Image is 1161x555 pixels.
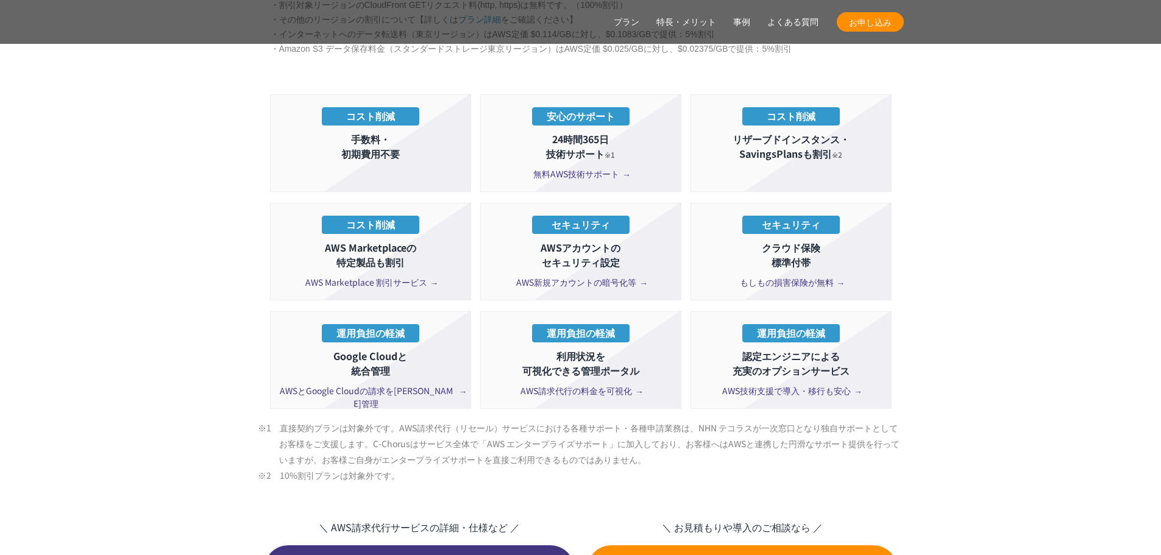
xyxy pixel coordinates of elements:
p: AWSアカウントの セキュリティ設定 [487,240,675,269]
a: よくある質問 [767,16,818,29]
p: セキュリティ [742,216,840,234]
p: 利用状況を 可視化できる管理ポータル [487,348,675,378]
a: AWS請求代行の料金を可視化 [487,384,675,397]
li: ※1 直接契約プランは対象外です。AWS請求代行（リセール）サービスにおける各種サポート・各種申請業務は、NHN テコラスが一次窓口となり独自サポートとしてお客様をご支援します。C-Chorus... [279,420,904,467]
span: 無料AWS技術サポート [533,168,628,180]
p: リザーブドインスタンス・ SavingsPlansも割引 [697,132,885,161]
span: AWS Marketplace 割引サービス [305,276,436,289]
p: 運用負担の軽減 [742,324,840,342]
a: AWS技術支援で導入・移行も安心 [697,384,885,397]
p: AWS Marketplaceの 特定製品も割引 [277,240,464,269]
p: コスト削減 [742,107,840,125]
span: ＼ お見積もりや導入のご相談なら ／ [587,520,898,534]
a: プラン詳細 [458,15,501,24]
a: もしもの損害保険が無料 [697,276,885,289]
span: ※1 [605,149,615,160]
p: 運用負担の軽減 [322,324,419,342]
a: 事例 [733,16,750,29]
a: 無料AWS技術サポート [487,168,675,180]
span: お申し込み [837,16,904,29]
p: コスト削減 [322,107,419,125]
a: 特長・メリット [656,16,716,29]
span: AWS技術支援で導入・移行も安心 [722,384,859,397]
p: 運用負担の軽減 [532,324,630,342]
span: もしもの損害保険が無料 [740,276,842,289]
li: ※2 10%割引プランは対象外です。 [279,467,904,483]
span: AWS新規アカウントの暗号化等 [516,276,645,289]
p: 認定エンジニアによる 充実のオプションサービス [697,348,885,378]
a: AWSとGoogle Cloudの請求を[PERSON_NAME]管理 [277,384,464,410]
span: AWS請求代行の料金を可視化 [520,384,641,397]
p: Google Cloudと 統合管理 [277,348,464,378]
p: コスト削減 [322,216,419,234]
p: セキュリティ [532,216,630,234]
a: AWS Marketplace 割引サービス [277,276,464,289]
p: 24時間365日 技術サポート [487,132,675,161]
a: プラン [614,16,639,29]
span: ※2 [832,149,842,160]
p: 安心のサポート [532,107,630,125]
a: お申し込み [837,12,904,32]
span: ＼ AWS請求代行サービスの詳細・仕様など ／ [264,520,575,534]
a: AWS新規アカウントの暗号化等 [487,276,675,289]
p: クラウド保険 標準付帯 [697,240,885,269]
p: 手数料・ 初期費用不要 [277,132,464,161]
